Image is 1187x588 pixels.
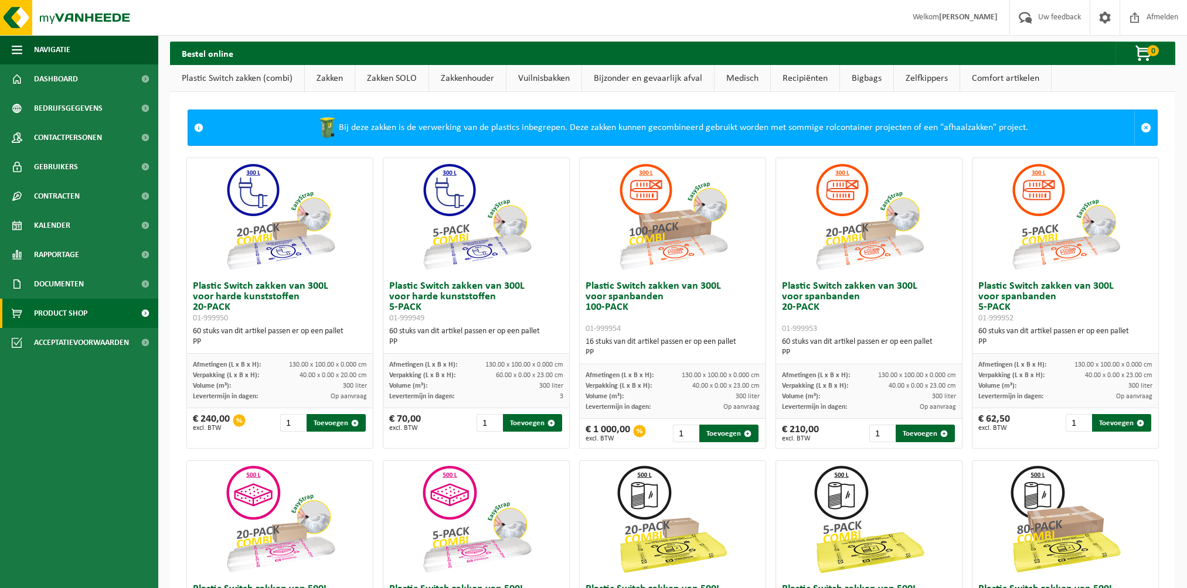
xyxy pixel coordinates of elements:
div: PP [389,337,563,347]
a: Zakken [305,65,355,92]
h3: Plastic Switch zakken van 300L voor harde kunststoffen 20-PACK [193,281,366,323]
span: Op aanvraag [920,404,956,411]
span: excl. BTW [782,435,819,442]
span: Afmetingen (L x B x H): [586,372,654,379]
span: Volume (m³): [389,382,427,389]
div: 16 stuks van dit artikel passen er op een pallet [586,337,759,358]
span: Contactpersonen [34,123,102,152]
img: 01-999955 [418,461,535,578]
button: Toevoegen [307,414,366,432]
span: 0 [1147,45,1159,56]
span: Gebruikers [34,152,78,182]
img: 01-999968 [1007,461,1124,578]
div: € 70,00 [389,414,421,432]
img: 01-999954 [614,158,732,275]
a: Recipiënten [771,65,839,92]
input: 1 [869,425,894,442]
span: 01-999953 [782,324,817,333]
span: Volume (m³): [193,382,231,389]
span: Levertermijn in dagen: [389,393,454,400]
span: Verpakking (L x B x H): [782,382,848,389]
span: Afmetingen (L x B x H): [193,361,261,368]
span: 01-999952 [978,314,1013,323]
img: 01-999949 [418,158,535,275]
span: Volume (m³): [586,393,624,400]
span: excl. BTW [389,425,421,432]
img: 01-999950 [222,158,339,275]
span: Bedrijfsgegevens [34,94,103,123]
span: Verpakking (L x B x H): [978,372,1045,379]
span: 3 [560,393,563,400]
input: 1 [477,414,502,432]
span: 300 liter [1128,382,1152,389]
span: 01-999950 [193,314,228,323]
div: PP [193,337,366,347]
span: excl. BTW [193,425,230,432]
input: 1 [673,425,698,442]
button: Toevoegen [699,425,759,442]
span: Volume (m³): [782,393,820,400]
img: 01-999953 [811,158,928,275]
span: excl. BTW [978,425,1010,432]
span: Afmetingen (L x B x H): [782,372,850,379]
a: Comfort artikelen [960,65,1051,92]
img: WB-0240-HPE-GN-50.png [315,116,339,139]
div: 60 stuks van dit artikel passen er op een pallet [978,326,1152,347]
h3: Plastic Switch zakken van 300L voor spanbanden 100-PACK [586,281,759,334]
span: 130.00 x 100.00 x 0.000 cm [682,372,760,379]
div: Bij deze zakken is de verwerking van de plastics inbegrepen. Deze zakken kunnen gecombineerd gebr... [209,110,1134,145]
div: PP [782,347,955,358]
span: Levertermijn in dagen: [193,393,258,400]
span: Verpakking (L x B x H): [586,382,652,389]
a: Medisch [715,65,770,92]
div: 60 stuks van dit artikel passen er op een pallet [782,337,955,358]
a: Sluit melding [1134,110,1157,145]
span: Op aanvraag [331,393,367,400]
span: Documenten [34,269,84,299]
span: 40.00 x 0.00 x 20.00 cm [300,372,367,379]
img: 01-999956 [222,461,339,578]
span: 130.00 x 100.00 x 0.000 cm [485,361,563,368]
a: Bijzonder en gevaarlijk afval [582,65,714,92]
span: 01-999954 [586,324,621,333]
div: 60 stuks van dit artikel passen er op een pallet [389,326,563,347]
strong: [PERSON_NAME] [939,13,998,22]
div: PP [586,347,759,358]
span: 01-999949 [389,314,424,323]
h3: Plastic Switch zakken van 300L voor spanbanden 5-PACK [978,281,1152,323]
button: 0 [1115,42,1174,65]
h3: Plastic Switch zakken van 300L voor spanbanden 20-PACK [782,281,955,334]
span: Afmetingen (L x B x H): [978,361,1046,368]
span: Rapportage [34,240,79,269]
h3: Plastic Switch zakken van 300L voor harde kunststoffen 5-PACK [389,281,563,323]
span: Kalender [34,211,70,240]
span: Contracten [34,182,80,211]
span: Acceptatievoorwaarden [34,328,129,357]
span: Op aanvraag [723,404,760,411]
span: Levertermijn in dagen: [586,404,651,411]
img: 01-999964 [614,461,732,578]
span: Verpakking (L x B x H): [389,372,455,379]
span: Levertermijn in dagen: [782,404,847,411]
span: excl. BTW [586,435,630,442]
span: 300 liter [932,393,956,400]
a: Zakken SOLO [355,65,428,92]
div: € 62,50 [978,414,1010,432]
span: 40.00 x 0.00 x 23.00 cm [692,382,760,389]
span: 130.00 x 100.00 x 0.000 cm [289,361,367,368]
button: Toevoegen [503,414,562,432]
a: Bigbags [840,65,893,92]
span: 40.00 x 0.00 x 23.00 cm [889,382,956,389]
img: 01-999952 [1007,158,1124,275]
img: 01-999963 [811,461,928,578]
div: € 210,00 [782,425,819,442]
a: Zakkenhouder [429,65,506,92]
div: 60 stuks van dit artikel passen er op een pallet [193,326,366,347]
button: Toevoegen [896,425,955,442]
span: 130.00 x 100.00 x 0.000 cm [1074,361,1152,368]
a: Zelfkippers [894,65,960,92]
span: 40.00 x 0.00 x 23.00 cm [1085,372,1152,379]
span: Navigatie [34,35,70,64]
span: Volume (m³): [978,382,1016,389]
div: € 1 000,00 [586,425,630,442]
